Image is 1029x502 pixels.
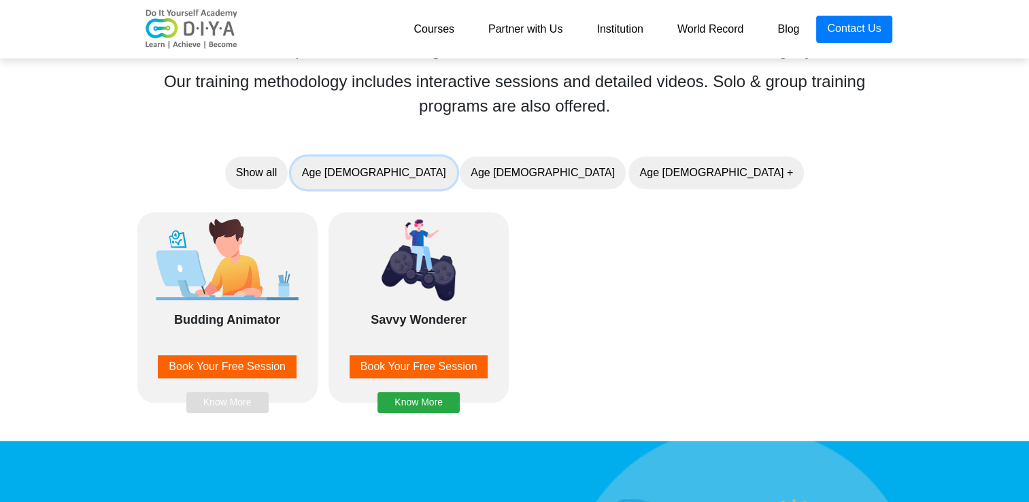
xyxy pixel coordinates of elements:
a: Institution [579,16,660,43]
a: Partner with Us [471,16,579,43]
div: Savvy Wonderer [335,311,502,345]
a: Book Your Free Session [144,355,311,378]
button: Age [DEMOGRAPHIC_DATA] [460,156,626,189]
a: Blog [760,16,816,43]
a: World Record [660,16,761,43]
button: Show all [225,156,288,189]
a: Know More [377,380,460,392]
button: Know More [377,392,460,413]
button: Age [DEMOGRAPHIC_DATA] + [628,156,804,189]
a: Know More [186,380,269,392]
button: Book Your Free Session [158,355,297,378]
div: Budding Animator [144,311,311,345]
div: Our training methodology includes interactive sessions and detailed videos. Solo & group training... [132,69,898,118]
a: Book Your Free Session [335,355,502,378]
button: Age [DEMOGRAPHIC_DATA] [291,156,457,189]
button: Know More [186,392,269,413]
img: logo-v2.png [137,9,246,50]
a: Courses [397,16,471,43]
button: Book Your Free Session [350,355,488,378]
a: Contact Us [816,16,892,43]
